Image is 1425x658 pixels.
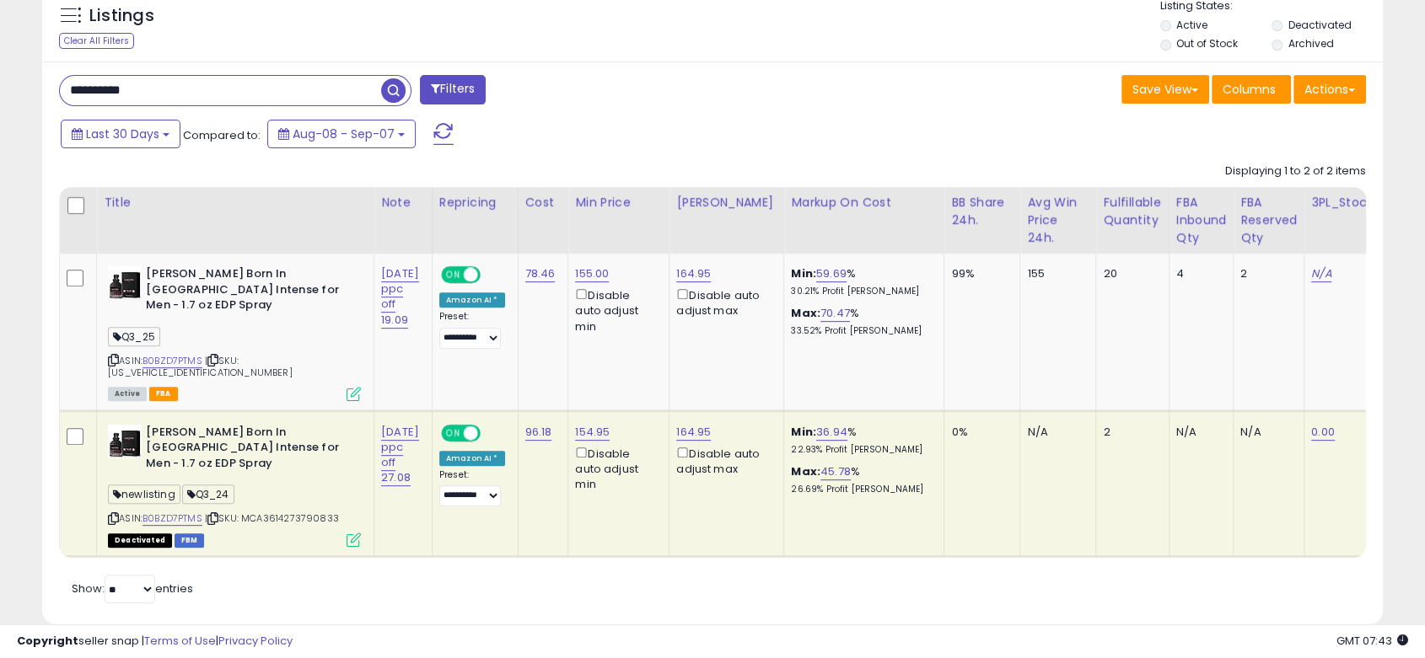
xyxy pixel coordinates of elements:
a: [DATE] ppc off 27.08 [381,424,419,487]
div: Title [104,194,367,211]
a: 155.00 [575,265,609,282]
span: All listings that are unavailable for purchase on Amazon for any reason other than out-of-stock [108,533,172,548]
span: 2025-10-8 07:43 GMT [1336,633,1408,649]
div: seller snap | | [17,634,293,650]
div: Preset: [439,311,505,349]
span: | SKU: [US_VEHICLE_IDENTIFICATION_NUMBER] [108,354,293,379]
div: 4 [1176,266,1221,281]
button: Save View [1121,75,1209,104]
span: ON [443,268,464,282]
a: 164.95 [676,424,711,441]
div: Displaying 1 to 2 of 2 items [1225,163,1366,179]
div: Preset: [439,469,505,507]
div: Fulfillable Quantity [1103,194,1161,229]
span: Last 30 Days [86,126,159,142]
strong: Copyright [17,633,78,649]
div: 20 [1103,266,1155,281]
a: [DATE] ppc off 19.09 [381,265,419,329]
a: 154.95 [575,424,610,441]
a: 70.47 [820,305,850,322]
p: 22.93% Profit [PERSON_NAME] [791,444,931,456]
div: Disable auto adjust max [676,286,771,318]
b: [PERSON_NAME] Born In [GEOGRAPHIC_DATA] Intense for Men - 1.7 oz EDP Spray [146,266,351,318]
span: OFF [478,425,505,440]
b: Min: [791,424,816,440]
div: % [791,464,931,495]
span: FBA [149,387,178,401]
button: Aug-08 - Sep-07 [267,120,416,148]
div: Min Price [575,194,662,211]
div: % [791,266,931,297]
div: Disable auto adjust min [575,286,656,334]
span: Compared to: [183,127,261,143]
b: Max: [791,463,820,479]
label: Out of Stock [1176,36,1238,51]
span: Q3_25 [108,327,160,346]
div: 2 [1240,266,1291,281]
a: 59.69 [816,265,847,282]
span: | SKU: MCA3614273790833 [205,511,339,525]
button: Actions [1293,75,1366,104]
div: FBA inbound Qty [1176,194,1227,247]
div: [PERSON_NAME] [676,194,777,211]
a: 45.78 [820,463,851,480]
div: Amazon AI * [439,451,505,466]
p: 26.69% Profit [PERSON_NAME] [791,484,931,495]
div: ASIN: [108,425,361,545]
div: 0% [951,425,1007,440]
div: 99% [951,266,1007,281]
div: Disable auto adjust min [575,444,656,493]
th: CSV column name: cust_attr_3_3PL_Stock [1304,187,1385,254]
div: 2 [1103,425,1155,440]
a: 78.46 [525,265,556,282]
div: N/A [1176,425,1221,440]
div: % [791,306,931,337]
span: FBM [175,533,205,548]
div: 155 [1027,266,1083,281]
label: Deactivated [1288,18,1352,32]
b: [PERSON_NAME] Born In [GEOGRAPHIC_DATA] Intense for Men - 1.7 oz EDP Spray [146,425,351,476]
a: Terms of Use [144,633,216,649]
img: 41Z7yn+qqQL._SL40_.jpg [108,266,142,300]
a: N/A [1311,265,1331,282]
span: newlisting [108,484,180,504]
a: 96.18 [525,424,552,441]
div: % [791,425,931,456]
a: 164.95 [676,265,711,282]
span: Q3_24 [182,484,234,504]
span: Columns [1223,81,1276,98]
div: Cost [525,194,562,211]
p: 30.21% Profit [PERSON_NAME] [791,286,931,297]
div: N/A [1027,425,1083,440]
div: N/A [1240,425,1291,440]
label: Archived [1288,36,1334,51]
a: Privacy Policy [218,633,293,649]
div: Note [381,194,425,211]
p: 33.52% Profit [PERSON_NAME] [791,325,931,337]
button: Last 30 Days [61,120,180,148]
button: Filters [420,75,486,104]
a: B0BZD7PTMS [142,511,202,526]
span: ON [443,425,464,440]
a: 36.94 [816,424,847,441]
b: Max: [791,305,820,321]
label: Active [1176,18,1207,32]
b: Min: [791,265,816,281]
div: 3PL_Stock [1311,194,1377,211]
div: Disable auto adjust max [676,444,771,477]
div: Clear All Filters [59,33,134,49]
div: Repricing [439,194,511,211]
div: FBA Reserved Qty [1240,194,1297,247]
span: All listings currently available for purchase on Amazon [108,387,147,401]
div: Markup on Cost [791,194,937,211]
div: Amazon AI * [439,292,505,308]
img: 41Z7yn+qqQL._SL40_.jpg [108,425,142,458]
div: ASIN: [108,266,361,399]
div: Avg Win Price 24h. [1027,194,1089,247]
a: 0.00 [1311,424,1335,441]
h5: Listings [89,4,154,28]
span: Show: entries [72,580,193,596]
div: BB Share 24h. [951,194,1013,229]
a: B0BZD7PTMS [142,354,202,368]
span: Aug-08 - Sep-07 [293,126,395,142]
